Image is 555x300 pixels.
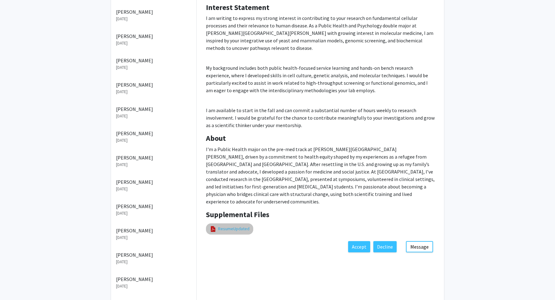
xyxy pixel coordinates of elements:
p: [PERSON_NAME] [116,227,191,234]
p: I am writing to express my strong interest in contributing to your research on fundamental cellul... [206,14,435,52]
p: [PERSON_NAME] [116,105,191,113]
button: Decline [373,241,397,252]
p: [DATE] [116,137,191,144]
button: Accept [348,241,370,252]
img: pdf_icon.png [210,226,217,232]
p: [DATE] [116,283,191,289]
p: [DATE] [116,40,191,46]
p: [PERSON_NAME] [116,81,191,88]
b: Interest Statement [206,2,269,12]
p: [DATE] [116,16,191,22]
p: [DATE] [116,234,191,241]
p: My background includes both public health-focused service learning and hands-on bench research ex... [206,64,435,94]
p: [PERSON_NAME] [116,130,191,137]
p: [DATE] [116,113,191,119]
p: I'm a Public Health major on the pre-med track at [PERSON_NAME][GEOGRAPHIC_DATA][PERSON_NAME], dr... [206,145,435,205]
p: [PERSON_NAME] [116,251,191,259]
h4: Supplemental Files [206,210,435,219]
p: [PERSON_NAME] [116,32,191,40]
a: ResumeUpdated [218,226,250,232]
p: [DATE] [116,88,191,95]
p: [DATE] [116,161,191,168]
p: I am available to start in the fall and can commit a substantial number of hours weekly to resear... [206,107,435,129]
p: [PERSON_NAME] [116,202,191,210]
p: [PERSON_NAME] [116,154,191,161]
p: [PERSON_NAME] [116,178,191,186]
iframe: Chat [5,272,26,295]
p: [PERSON_NAME] [116,275,191,283]
p: [DATE] [116,64,191,71]
button: Message [406,241,433,252]
p: [PERSON_NAME] [116,8,191,16]
p: [DATE] [116,186,191,192]
p: [DATE] [116,259,191,265]
p: [PERSON_NAME] [116,57,191,64]
p: [DATE] [116,210,191,217]
b: About [206,133,226,143]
